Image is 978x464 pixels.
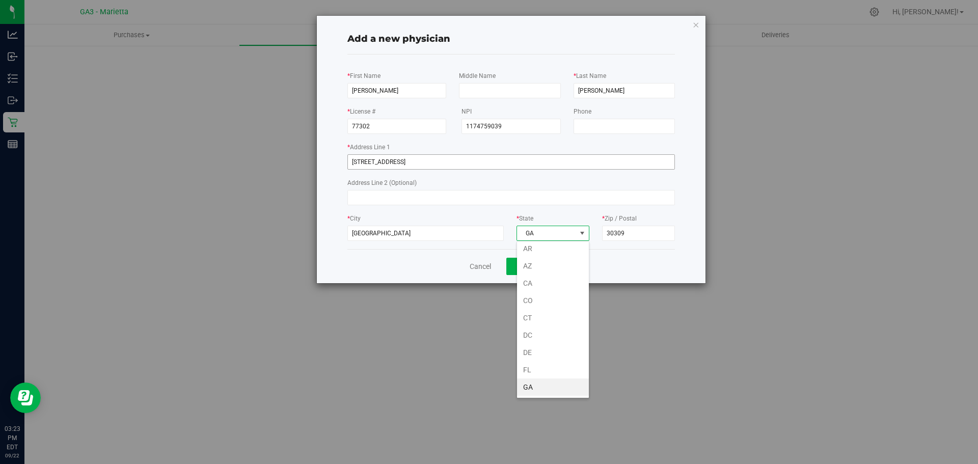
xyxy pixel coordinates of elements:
span: Add a new physician [347,33,450,44]
li: CA [517,275,589,292]
label: Phone [574,107,591,116]
li: FL [517,361,589,378]
label: Address Line 1 [347,143,390,152]
li: DC [517,326,589,344]
li: AR [517,240,589,257]
label: City [347,214,361,223]
label: Zip / Postal [602,214,637,223]
label: First Name [347,71,381,80]
label: Last Name [574,71,606,80]
li: DE [517,344,589,361]
a: Cancel [470,261,491,272]
button: Save [506,258,553,275]
span: GA [517,226,589,240]
li: GA [517,378,589,396]
input: Format: (999) 999-9999 [574,119,675,134]
li: CT [517,309,589,326]
li: AZ [517,257,589,275]
label: State [517,214,533,223]
label: Middle Name [459,71,496,80]
iframe: Resource center [10,383,41,413]
label: NPI [461,107,472,116]
label: License # [347,107,375,116]
li: CO [517,292,589,309]
label: Address Line 2 (Optional) [347,178,417,187]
